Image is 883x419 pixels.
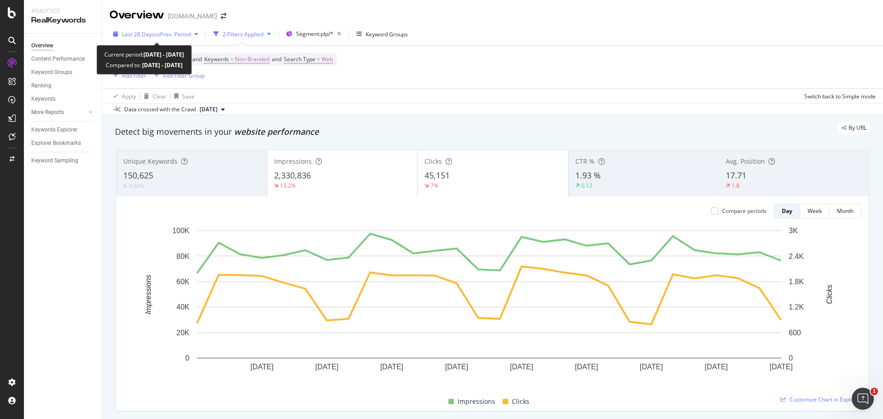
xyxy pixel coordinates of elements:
[31,94,56,104] div: Keywords
[129,182,144,190] div: 4.94%
[192,55,202,63] span: and
[124,226,854,385] svg: A chart.
[177,252,190,260] text: 80K
[31,15,94,26] div: RealKeywords
[230,55,234,63] span: =
[143,51,184,58] b: [DATE] - [DATE]
[109,27,202,41] button: Last 28 DaysvsPrev. Period
[575,363,598,371] text: [DATE]
[804,92,876,100] div: Switch back to Simple mode
[726,157,765,166] span: Avg. Position
[122,92,136,100] div: Apply
[250,363,273,371] text: [DATE]
[31,125,77,135] div: Keywords Explorer
[185,354,189,362] text: 0
[31,68,72,77] div: Keyword Groups
[808,207,822,215] div: Week
[801,89,876,103] button: Switch back to Simple mode
[782,207,792,215] div: Day
[830,204,861,218] button: Month
[123,170,153,181] span: 150,625
[353,27,412,41] button: Keyword Groups
[424,170,450,181] span: 45,151
[852,388,874,410] iframe: Intercom live chat
[732,182,740,189] div: 1.8
[317,55,320,63] span: =
[155,30,191,38] span: vs Prev. Period
[789,303,804,311] text: 1.2K
[31,54,85,64] div: Content Performance
[789,278,804,286] text: 1.8K
[800,204,830,218] button: Week
[31,81,95,91] a: Ranking
[123,185,127,188] img: Equal
[780,396,861,403] a: Customize Chart in Explorer
[31,68,95,77] a: Keyword Groups
[200,105,218,114] span: 2025 Aug. 9th
[104,49,184,60] div: Current period:
[380,363,403,371] text: [DATE]
[826,285,833,304] text: Clicks
[177,278,190,286] text: 60K
[177,329,190,337] text: 20K
[849,125,866,131] span: By URL
[274,157,312,166] span: Impressions
[31,54,95,64] a: Content Performance
[838,121,870,134] div: legacy label
[789,329,801,337] text: 600
[722,207,767,215] div: Compare periods
[774,204,800,218] button: Day
[144,275,152,314] text: Impressions
[150,70,205,81] button: Add Filter Group
[153,92,166,100] div: Clear
[31,125,95,135] a: Keywords Explorer
[31,156,78,166] div: Keyword Sampling
[171,89,195,103] button: Save
[31,7,94,15] div: Analytics
[871,388,878,395] span: 1
[272,55,281,63] span: and
[366,30,408,38] div: Keyword Groups
[196,104,229,115] button: [DATE]
[122,30,155,38] span: Last 28 Days
[769,363,792,371] text: [DATE]
[31,81,52,91] div: Ranking
[575,170,601,181] span: 1.93 %
[31,108,86,117] a: More Reports
[177,303,190,311] text: 40K
[31,41,95,51] a: Overview
[790,396,861,403] span: Customize Chart in Explorer
[789,252,804,260] text: 2.4K
[106,60,183,70] div: Compared to:
[445,363,468,371] text: [DATE]
[204,55,229,63] span: Keywords
[296,30,333,38] span: Segment: plp/*
[510,363,533,371] text: [DATE]
[221,13,226,19] div: arrow-right-arrow-left
[274,170,311,181] span: 2,330,836
[109,7,164,23] div: Overview
[210,27,275,41] button: 2 Filters Applied
[789,227,798,235] text: 3K
[789,354,793,362] text: 0
[837,207,854,215] div: Month
[424,157,442,166] span: Clicks
[31,156,95,166] a: Keyword Sampling
[172,227,190,235] text: 100K
[581,182,592,189] div: 0.12
[31,108,64,117] div: More Reports
[575,157,595,166] span: CTR %
[284,55,315,63] span: Search Type
[182,92,195,100] div: Save
[458,396,495,407] span: Impressions
[321,53,333,66] span: Web
[124,105,196,114] div: Data crossed with the Crawl
[282,27,345,41] button: Segment:plp/*
[512,396,529,407] span: Clicks
[31,94,95,104] a: Keywords
[31,138,95,148] a: Explorer Bookmarks
[109,89,136,103] button: Apply
[123,157,178,166] span: Unique Keywords
[315,363,338,371] text: [DATE]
